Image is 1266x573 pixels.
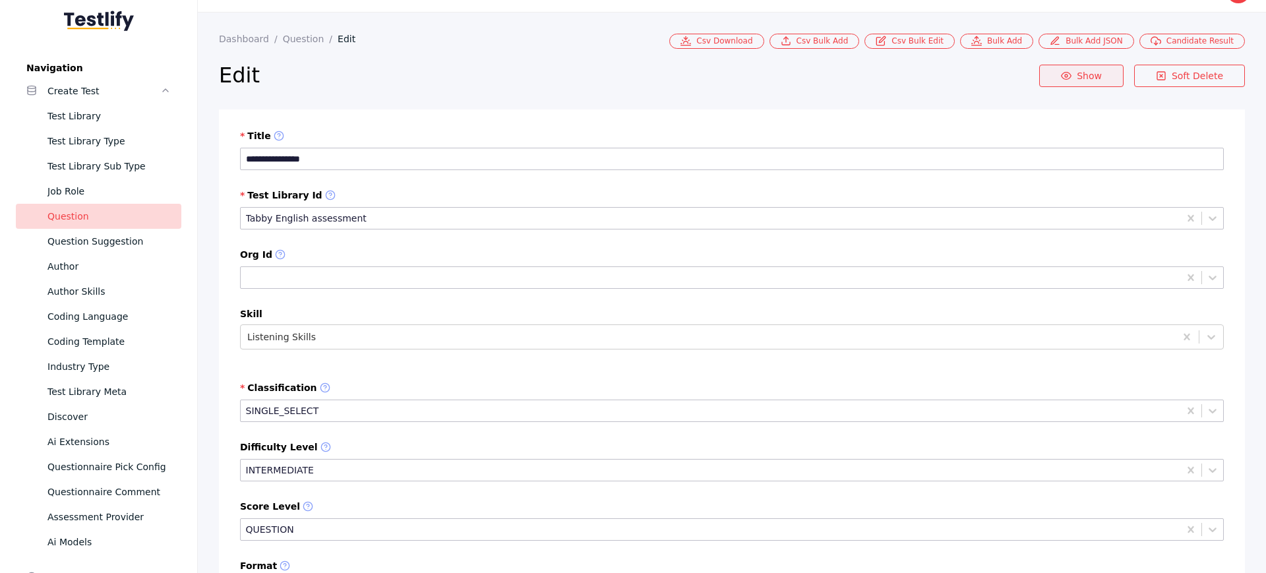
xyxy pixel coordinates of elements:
[47,208,171,224] div: Question
[47,409,171,425] div: Discover
[16,104,181,129] a: Test Library
[1039,34,1134,49] a: Bulk Add JSON
[16,454,181,479] a: Questionnaire Pick Config
[47,534,171,550] div: Ai Models
[47,133,171,149] div: Test Library Type
[338,34,366,44] a: Edit
[47,158,171,174] div: Test Library Sub Type
[769,34,860,49] a: Csv Bulk Add
[16,429,181,454] a: Ai Extensions
[16,404,181,429] a: Discover
[47,384,171,400] div: Test Library Meta
[960,34,1033,49] a: Bulk Add
[219,62,1039,88] h2: Edit
[864,34,955,49] a: Csv Bulk Edit
[47,459,171,475] div: Questionnaire Pick Config
[219,34,283,44] a: Dashboard
[16,529,181,555] a: Ai Models
[16,479,181,504] a: Questionnaire Comment
[16,179,181,204] a: Job Role
[47,108,171,124] div: Test Library
[16,354,181,379] a: Industry Type
[669,34,764,49] a: Csv Download
[47,509,171,525] div: Assessment Provider
[47,83,160,99] div: Create Test
[240,442,1224,454] label: Difficulty Level
[47,484,171,500] div: Questionnaire Comment
[16,379,181,404] a: Test Library Meta
[47,359,171,375] div: Industry Type
[47,284,171,299] div: Author Skills
[16,254,181,279] a: Author
[47,309,171,324] div: Coding Language
[240,501,1224,513] label: Score Level
[240,249,1224,261] label: Org Id
[240,309,1224,319] label: Skill
[16,229,181,254] a: Question Suggestion
[1139,34,1245,49] a: Candidate Result
[16,204,181,229] a: Question
[240,560,1224,572] label: Format
[16,304,181,329] a: Coding Language
[240,190,1224,202] label: Test Library Id
[283,34,338,44] a: Question
[16,63,181,73] label: Navigation
[240,382,1224,394] label: Classification
[47,183,171,199] div: Job Role
[1039,65,1124,87] a: Show
[16,329,181,354] a: Coding Template
[16,279,181,304] a: Author Skills
[47,258,171,274] div: Author
[16,504,181,529] a: Assessment Provider
[47,233,171,249] div: Question Suggestion
[47,334,171,349] div: Coding Template
[47,434,171,450] div: Ai Extensions
[240,131,1224,142] label: Title
[16,154,181,179] a: Test Library Sub Type
[1134,65,1245,87] a: Soft Delete
[64,11,134,31] img: Testlify - Backoffice
[16,129,181,154] a: Test Library Type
